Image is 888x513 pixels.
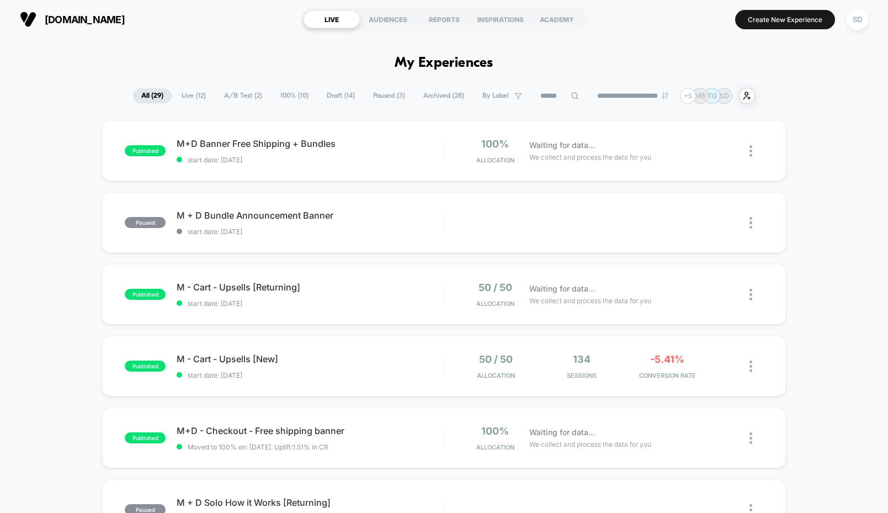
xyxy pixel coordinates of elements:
span: Moved to 100% on: [DATE] . Uplift: 1.51% in CR [188,443,328,451]
span: Allocation [476,300,514,308]
span: Waiting for data... [529,283,595,295]
span: CONVERSION RATE [627,372,708,379]
span: published [125,145,166,156]
span: By Label [482,92,509,100]
span: 100% ( 10 ) [272,88,317,103]
span: All ( 29 ) [133,88,172,103]
span: M + D Bundle Announcement Banner [177,210,444,221]
div: SD [847,9,868,30]
span: Waiting for data... [529,139,595,151]
span: 100% [481,425,509,437]
img: close [749,289,752,300]
p: TG [708,92,717,100]
button: [DOMAIN_NAME] [17,10,128,28]
img: close [749,432,752,444]
p: MB [695,92,705,100]
span: We collect and process the data for you [529,439,651,449]
img: Visually logo [20,11,36,28]
span: Allocation [476,156,514,164]
span: 50 / 50 [479,353,513,365]
div: LIVE [304,10,360,28]
img: close [749,217,752,229]
span: start date: [DATE] [177,299,444,308]
span: Draft ( 14 ) [318,88,363,103]
span: [DOMAIN_NAME] [45,14,125,25]
span: start date: [DATE] [177,156,444,164]
span: Allocation [477,372,515,379]
span: M + D Solo How it Works [Returning] [177,497,444,508]
div: INSPIRATIONS [472,10,529,28]
span: 50 / 50 [478,282,512,293]
p: SD [720,92,729,100]
span: -5.41% [650,353,684,365]
span: Archived ( 28 ) [415,88,472,103]
span: published [125,289,166,300]
div: ACADEMY [529,10,585,28]
span: We collect and process the data for you [529,152,651,162]
span: M+D Banner Free Shipping + Bundles [177,138,444,149]
span: start date: [DATE] [177,228,444,236]
span: paused [125,217,166,228]
span: published [125,432,166,443]
div: + 5 [680,88,696,104]
img: close [749,145,752,157]
span: Live ( 12 ) [173,88,214,103]
span: 134 [573,353,591,365]
div: AUDIENCES [360,10,416,28]
span: Paused ( 3 ) [365,88,413,103]
button: Create New Experience [735,10,835,29]
span: 100% [481,138,509,150]
button: SD [843,8,871,31]
span: Sessions [541,372,622,379]
h1: My Experiences [395,55,493,71]
span: We collect and process the data for you [529,295,651,306]
span: A/B Test ( 2 ) [216,88,270,103]
span: Allocation [476,443,514,451]
div: REPORTS [416,10,472,28]
img: close [749,361,752,372]
span: Waiting for data... [529,426,595,438]
img: end [662,92,668,99]
span: M+D - Checkout - Free shipping banner [177,425,444,436]
span: published [125,361,166,372]
span: M - Cart - Upsells [New] [177,353,444,364]
span: M - Cart - Upsells [Returning] [177,282,444,293]
span: start date: [DATE] [177,371,444,379]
